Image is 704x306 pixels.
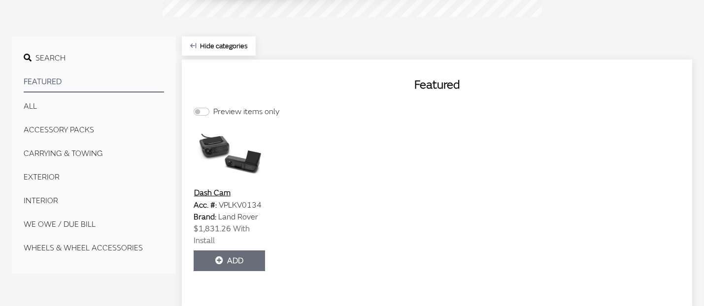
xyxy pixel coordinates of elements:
[194,211,216,223] label: Brand:
[35,53,66,63] span: Search
[194,224,231,234] span: $1,831.26
[194,76,680,94] h2: Featured
[182,36,256,56] button: Hide categories
[24,72,164,92] button: Featured
[200,42,247,50] span: Click to hide category section.
[24,120,164,140] button: ACCESSORY PACKS
[24,144,164,163] button: CARRYING & TOWING
[24,214,164,234] button: We Owe / Due Bill
[194,250,265,271] button: Add
[24,191,164,211] button: INTERIOR
[194,129,265,179] img: Image for Dash Cam
[218,212,258,222] span: Land Rover
[194,186,231,199] button: Dash Cam
[213,106,279,118] label: Preview items only
[24,238,164,258] button: WHEELS & WHEEL ACCESSORIES
[194,199,217,211] label: Acc. #:
[24,167,164,187] button: EXTERIOR
[24,96,164,116] button: All
[219,200,262,210] span: VPLKV0134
